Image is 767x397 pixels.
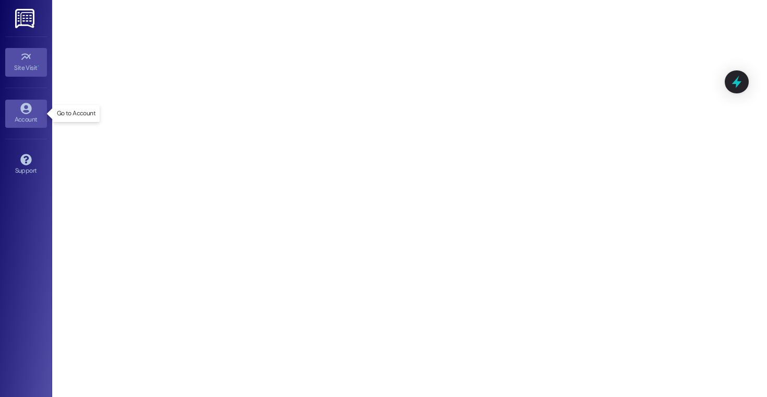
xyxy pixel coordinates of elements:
[15,9,37,28] img: ResiDesk Logo
[5,48,47,76] a: Site Visit •
[57,109,95,118] p: Go to Account
[5,151,47,179] a: Support
[5,100,47,128] a: Account
[38,63,39,70] span: •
